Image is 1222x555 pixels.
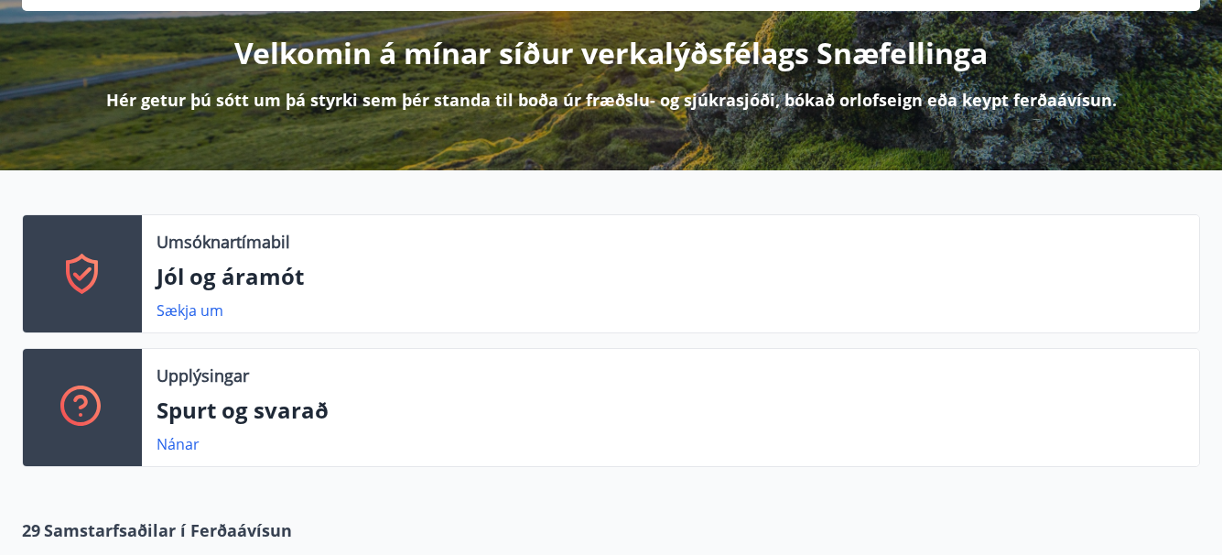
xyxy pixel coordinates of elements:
[157,434,200,454] a: Nánar
[44,518,292,542] span: Samstarfsaðilar í Ferðaávísun
[106,88,1117,112] p: Hér getur þú sótt um þá styrki sem þér standa til boða úr fræðslu- og sjúkrasjóði, bókað orlofsei...
[157,395,1184,426] p: Spurt og svarað
[157,230,290,254] p: Umsóknartímabil
[157,364,249,387] p: Upplýsingar
[234,33,988,73] p: Velkomin á mínar síður verkalýðsfélags Snæfellinga
[22,518,40,542] span: 29
[157,300,223,321] a: Sækja um
[157,261,1184,292] p: Jól og áramót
